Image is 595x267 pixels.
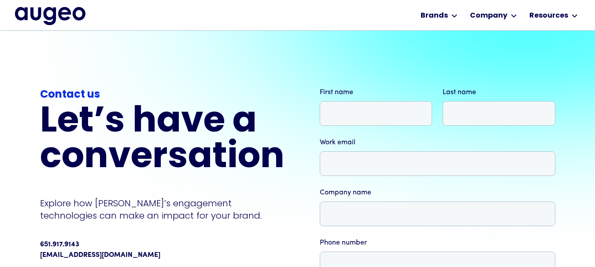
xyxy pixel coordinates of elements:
h2: Let’s have a conversation [40,105,285,176]
label: Work email [320,137,555,148]
div: 651.917.9143 [40,239,79,250]
div: Brands [421,11,448,21]
label: First name [320,87,432,98]
div: Contact us [40,87,285,103]
label: Phone number [320,238,555,248]
a: home [15,7,85,25]
a: [EMAIL_ADDRESS][DOMAIN_NAME] [40,250,160,260]
div: Company [470,11,507,21]
div: Resources [529,11,568,21]
label: Last name [443,87,555,98]
label: Company name [320,187,555,198]
p: Explore how [PERSON_NAME]’s engagement technologies can make an impact for your brand. [40,197,285,222]
img: Augeo's full logo in midnight blue. [15,7,85,25]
